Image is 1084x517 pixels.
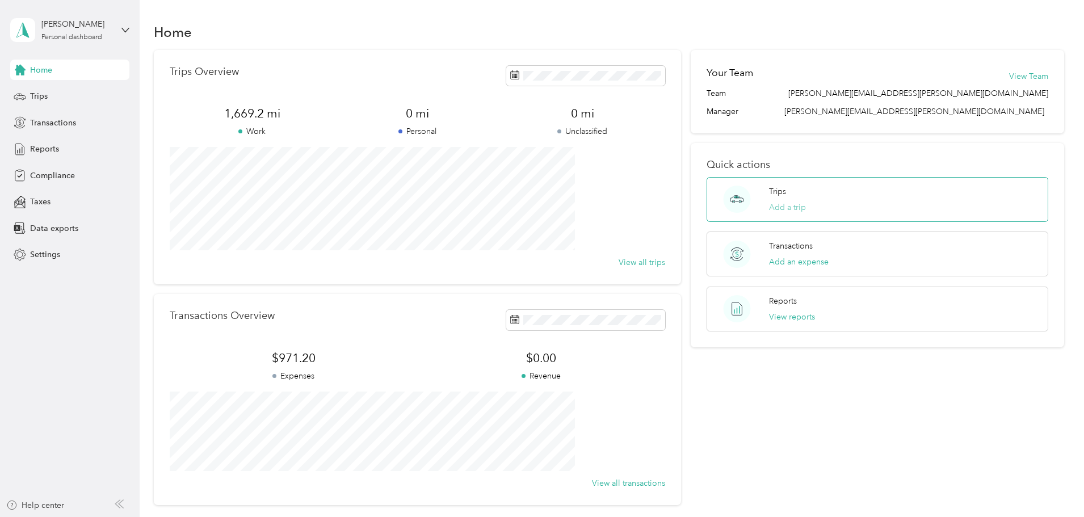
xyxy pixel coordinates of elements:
h1: Home [154,26,192,38]
p: Quick actions [707,159,1048,171]
p: Transactions [769,240,813,252]
p: Trips [769,186,786,197]
span: Data exports [30,222,78,234]
div: [PERSON_NAME] [41,18,112,30]
span: [PERSON_NAME][EMAIL_ADDRESS][PERSON_NAME][DOMAIN_NAME] [788,87,1048,99]
span: Home [30,64,52,76]
button: View Team [1009,70,1048,82]
span: [PERSON_NAME][EMAIL_ADDRESS][PERSON_NAME][DOMAIN_NAME] [784,107,1044,116]
p: Expenses [170,370,417,382]
p: Reports [769,295,797,307]
span: Settings [30,249,60,260]
span: 1,669.2 mi [170,106,335,121]
button: View all transactions [592,477,665,489]
button: Add an expense [769,256,829,268]
button: View all trips [619,257,665,268]
button: Help center [6,499,64,511]
button: Add a trip [769,201,806,213]
span: Reports [30,143,59,155]
span: $0.00 [417,350,665,366]
p: Unclassified [500,125,665,137]
div: Personal dashboard [41,34,102,41]
button: View reports [769,311,815,323]
span: 0 mi [500,106,665,121]
p: Trips Overview [170,66,239,78]
p: Transactions Overview [170,310,275,322]
span: Transactions [30,117,76,129]
span: Team [707,87,726,99]
span: $971.20 [170,350,417,366]
span: Trips [30,90,48,102]
iframe: Everlance-gr Chat Button Frame [1020,453,1084,517]
span: 0 mi [335,106,500,121]
span: Taxes [30,196,51,208]
span: Compliance [30,170,75,182]
p: Personal [335,125,500,137]
p: Work [170,125,335,137]
span: Manager [707,106,738,117]
h2: Your Team [707,66,753,80]
p: Revenue [417,370,665,382]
